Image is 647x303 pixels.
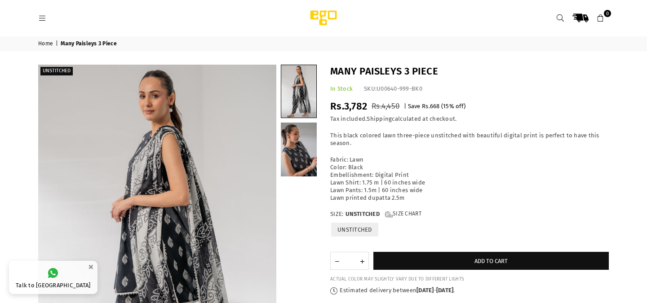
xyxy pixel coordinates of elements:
time: [DATE] [417,287,434,294]
quantity-input: Quantity [330,252,369,270]
a: 0 [593,10,609,26]
img: Ego [285,9,362,27]
div: ACTUAL COLOR MAY SLIGHTLY VARY DUE TO DIFFERENT LIGHTS [330,277,609,282]
nav: breadcrumbs [31,36,616,51]
a: Shipping [367,115,392,123]
span: Rs.668 [422,103,440,110]
time: [DATE] [436,287,454,294]
a: Size Chart [385,211,421,218]
a: Home [38,40,54,48]
a: Talk to [GEOGRAPHIC_DATA] [9,261,97,294]
div: SKU: [364,85,422,93]
span: ( % off) [441,103,465,110]
button: × [85,259,96,274]
p: This black colored lawn three-piece unstitched with beautiful digital print is perfect to have th... [330,132,609,147]
span: Add to cart [474,258,508,264]
p: Fabric: Lawn Color: Black Embellishment: Digital Print Lawn Shirt: 1.75 m | 60 inches wide Lawn P... [330,156,609,202]
span: In Stock [330,85,353,92]
span: UNSTITCHED [346,211,380,218]
div: Tax included. calculated at checkout. [330,115,609,123]
label: Unstitched [40,67,73,75]
p: Estimated delivery between - . [330,287,609,294]
span: | [56,40,59,48]
span: | [404,103,406,110]
span: 15 [443,103,449,110]
span: Many Paisleys 3 Piece [61,40,118,48]
label: UNSTITCHED [330,222,379,237]
span: Rs.3,782 [330,100,367,112]
label: Size: [330,211,609,218]
span: 0 [604,10,611,17]
button: Add to cart [373,252,609,270]
span: Save [408,103,421,110]
span: U00640-999-BK0 [377,85,422,92]
a: Menu [34,14,50,21]
a: Search [552,10,568,26]
span: Rs.4,450 [372,101,399,111]
h1: Many Paisleys 3 Piece [330,65,609,79]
